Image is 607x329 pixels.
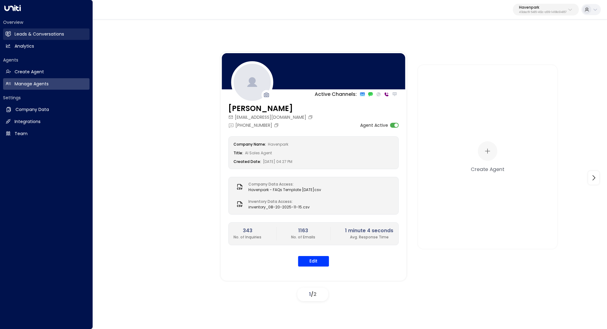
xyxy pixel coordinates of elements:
div: [EMAIL_ADDRESS][DOMAIN_NAME] [228,114,314,121]
a: Create Agent [3,66,90,78]
a: Leads & Conversations [3,28,90,40]
h2: 1 minute 4 seconds [345,227,393,234]
h2: Analytics [15,43,34,49]
h3: [PERSON_NAME] [228,103,314,114]
p: Active Channels: [315,91,357,98]
span: AI Sales Agent [245,150,272,156]
span: 2 [313,291,317,298]
button: Copy [308,115,314,120]
span: [DATE] 04:27 PM [263,159,292,164]
button: Copy [274,123,280,128]
a: Analytics [3,41,90,52]
span: Havenpark - FAQs Template [DATE]csv [248,187,321,193]
div: / [297,288,328,301]
p: Havenpark [519,6,566,9]
p: No. of Emails [291,234,315,240]
a: Company Data [3,104,90,115]
button: Havenpark413dacf9-5485-402c-a519-14108c614857 [513,4,579,15]
h2: Create Agent [15,69,44,75]
label: Title: [234,150,243,156]
span: inventory_08-20-2025-11-15.csv [248,204,310,210]
label: Company Name: [234,142,266,147]
span: 1 [309,291,311,298]
a: Integrations [3,116,90,127]
h2: 1163 [291,227,315,234]
label: Created Date: [234,159,261,164]
label: Inventory Data Access: [248,199,307,204]
p: No. of Inquiries [234,234,261,240]
h2: Agents [3,57,90,63]
h2: Overview [3,19,90,25]
a: Team [3,128,90,139]
div: Create Agent [471,165,504,173]
label: Agent Active [360,122,388,129]
a: Manage Agents [3,78,90,90]
h2: Team [15,130,28,137]
h2: Settings [3,95,90,101]
p: 413dacf9-5485-402c-a519-14108c614857 [519,11,566,14]
button: Edit [298,256,329,267]
h2: Manage Agents [15,81,49,87]
span: Havenpark [268,142,288,147]
h2: Leads & Conversations [15,31,64,37]
p: Avg. Response Time [345,234,393,240]
label: Company Data Access: [248,182,318,187]
h2: Integrations [15,118,41,125]
h2: Company Data [15,106,49,113]
div: [PHONE_NUMBER] [228,122,280,129]
h2: 343 [234,227,261,234]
